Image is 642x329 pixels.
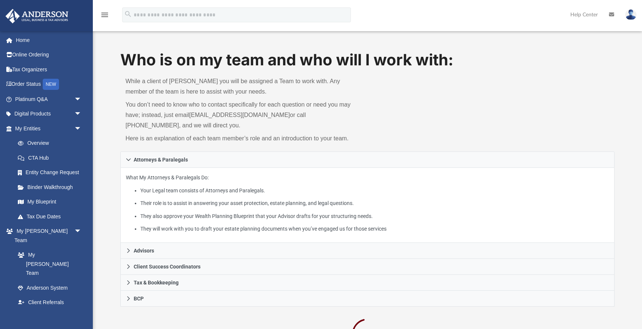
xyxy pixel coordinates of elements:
[10,150,93,165] a: CTA Hub
[120,291,615,307] a: BCP
[134,296,144,301] span: BCP
[134,280,179,285] span: Tax & Bookkeeping
[120,243,615,259] a: Advisors
[625,9,636,20] img: User Pic
[134,248,154,253] span: Advisors
[5,33,93,48] a: Home
[140,199,609,208] li: Their role is to assist in answering your asset protection, estate planning, and legal questions.
[140,224,609,234] li: They will work with you to draft your estate planning documents when you’ve engaged us for those ...
[10,136,93,151] a: Overview
[5,62,93,77] a: Tax Organizers
[5,48,93,62] a: Online Ordering
[3,9,71,23] img: Anderson Advisors Platinum Portal
[10,295,89,310] a: Client Referrals
[126,173,609,234] p: What My Attorneys & Paralegals Do:
[10,195,89,209] a: My Blueprint
[134,264,201,269] span: Client Success Coordinators
[120,152,615,168] a: Attorneys & Paralegals
[126,133,362,144] p: Here is an explanation of each team member’s role and an introduction to your team.
[5,121,93,136] a: My Entitiesarrow_drop_down
[10,180,93,195] a: Binder Walkthrough
[74,107,89,122] span: arrow_drop_down
[74,224,89,239] span: arrow_drop_down
[5,107,93,121] a: Digital Productsarrow_drop_down
[10,209,93,224] a: Tax Due Dates
[74,121,89,136] span: arrow_drop_down
[140,212,609,221] li: They also approve your Wealth Planning Blueprint that your Advisor drafts for your structuring ne...
[126,100,362,131] p: You don’t need to know who to contact specifically for each question or need you may have; instea...
[43,79,59,90] div: NEW
[5,92,93,107] a: Platinum Q&Aarrow_drop_down
[134,157,188,162] span: Attorneys & Paralegals
[5,77,93,92] a: Order StatusNEW
[10,280,89,295] a: Anderson System
[189,112,290,118] a: [EMAIL_ADDRESS][DOMAIN_NAME]
[140,186,609,195] li: Your Legal team consists of Attorneys and Paralegals.
[120,275,615,291] a: Tax & Bookkeeping
[100,10,109,19] i: menu
[5,224,89,248] a: My [PERSON_NAME] Teamarrow_drop_down
[124,10,132,18] i: search
[74,92,89,107] span: arrow_drop_down
[126,76,362,97] p: While a client of [PERSON_NAME] you will be assigned a Team to work with. Any member of the team ...
[10,165,93,180] a: Entity Change Request
[120,259,615,275] a: Client Success Coordinators
[120,49,615,71] h1: Who is on my team and who will I work with:
[100,14,109,19] a: menu
[10,248,85,281] a: My [PERSON_NAME] Team
[120,168,615,243] div: Attorneys & Paralegals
